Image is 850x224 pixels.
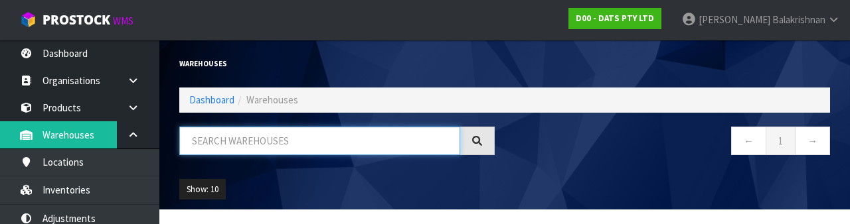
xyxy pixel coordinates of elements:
nav: Page navigation [515,127,830,159]
a: 1 [766,127,796,155]
a: → [795,127,830,155]
span: ProStock [42,11,110,28]
input: Search warehouses [179,127,460,155]
a: ← [731,127,766,155]
span: [PERSON_NAME] [699,13,770,26]
small: WMS [113,15,133,27]
a: D00 - DATS PTY LTD [568,8,661,29]
strong: D00 - DATS PTY LTD [576,13,654,24]
img: cube-alt.png [20,11,37,28]
button: Show: 10 [179,179,226,200]
a: Dashboard [189,93,234,106]
h1: Warehouses [179,60,495,68]
span: Balakrishnan [772,13,825,26]
span: Warehouses [246,93,298,106]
